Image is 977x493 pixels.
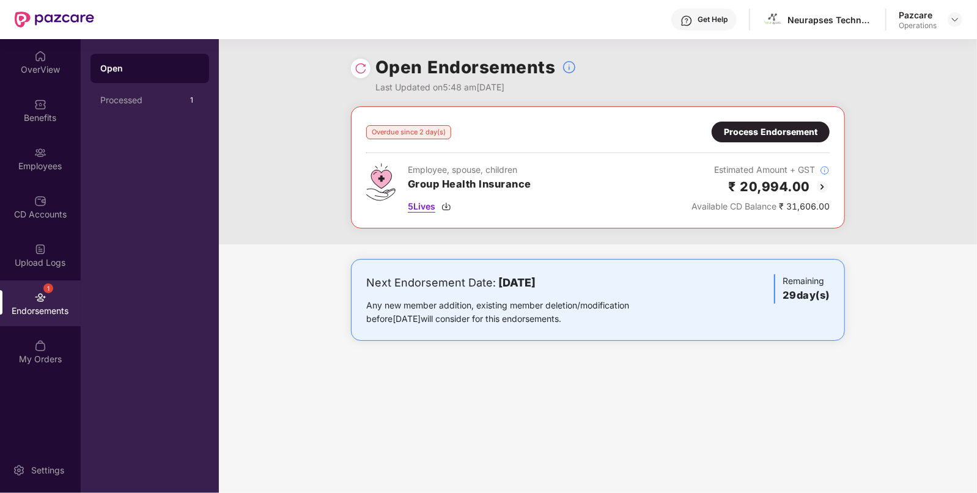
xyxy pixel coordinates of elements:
[498,276,536,289] b: [DATE]
[441,202,451,211] img: svg+xml;base64,PHN2ZyBpZD0iRG93bmxvYWQtMzJ4MzIiIHhtbG5zPSJodHRwOi8vd3d3LnczLm9yZy8yMDAwL3N2ZyIgd2...
[355,62,367,75] img: svg+xml;base64,PHN2ZyBpZD0iUmVsb2FkLTMyeDMyIiB4bWxucz0iaHR0cDovL3d3dy53My5vcmcvMjAwMC9zdmciIHdpZH...
[691,163,830,177] div: Estimated Amount + GST
[698,15,728,24] div: Get Help
[820,166,830,175] img: svg+xml;base64,PHN2ZyBpZD0iSW5mb18tXzMyeDMyIiBkYXRhLW5hbWU9IkluZm8gLSAzMngzMiIgeG1sbnM9Imh0dHA6Ly...
[815,180,830,194] img: svg+xml;base64,PHN2ZyBpZD0iQmFjay0yMHgyMCIgeG1sbnM9Imh0dHA6Ly93d3cudzMub3JnLzIwMDAvc3ZnIiB3aWR0aD...
[375,54,556,81] h1: Open Endorsements
[34,147,46,159] img: svg+xml;base64,PHN2ZyBpZD0iRW1wbG95ZWVzIiB4bWxucz0iaHR0cDovL3d3dy53My5vcmcvMjAwMC9zdmciIHdpZHRoPS...
[185,93,199,108] div: 1
[366,299,668,326] div: Any new member addition, existing member deletion/modification before [DATE] will consider for th...
[729,177,811,197] h2: ₹ 20,994.00
[34,243,46,255] img: svg+xml;base64,PHN2ZyBpZD0iVXBsb2FkX0xvZ3MiIGRhdGEtbmFtZT0iVXBsb2FkIExvZ3MiIHhtbG5zPSJodHRwOi8vd3...
[375,81,577,94] div: Last Updated on 5:48 am[DATE]
[100,62,199,75] div: Open
[691,201,776,211] span: Available CD Balance
[408,163,531,177] div: Employee, spouse, children
[691,200,830,213] div: ₹ 31,606.00
[34,195,46,207] img: svg+xml;base64,PHN2ZyBpZD0iQ0RfQWNjb3VudHMiIGRhdGEtbmFtZT0iQ0QgQWNjb3VudHMiIHhtbG5zPSJodHRwOi8vd3...
[408,200,435,213] span: 5 Lives
[899,21,937,31] div: Operations
[34,50,46,62] img: svg+xml;base64,PHN2ZyBpZD0iSG9tZSIgeG1sbnM9Imh0dHA6Ly93d3cudzMub3JnLzIwMDAvc3ZnIiB3aWR0aD0iMjAiIG...
[562,60,577,75] img: svg+xml;base64,PHN2ZyBpZD0iSW5mb18tXzMyeDMyIiBkYXRhLW5hbWU9IkluZm8gLSAzMngzMiIgeG1sbnM9Imh0dHA6Ly...
[366,274,668,291] div: Next Endorsement Date:
[783,288,830,304] h3: 29 day(s)
[100,95,185,105] div: Processed
[764,11,782,29] img: images.png
[15,12,94,27] img: New Pazcare Logo
[680,15,693,27] img: svg+xml;base64,PHN2ZyBpZD0iSGVscC0zMngzMiIgeG1sbnM9Imh0dHA6Ly93d3cudzMub3JnLzIwMDAvc3ZnIiB3aWR0aD...
[366,125,451,139] div: Overdue since 2 day(s)
[899,9,937,21] div: Pazcare
[950,15,960,24] img: svg+xml;base64,PHN2ZyBpZD0iRHJvcGRvd24tMzJ4MzIiIHhtbG5zPSJodHRwOi8vd3d3LnczLm9yZy8yMDAwL3N2ZyIgd2...
[13,464,25,477] img: svg+xml;base64,PHN2ZyBpZD0iU2V0dGluZy0yMHgyMCIgeG1sbnM9Imh0dHA6Ly93d3cudzMub3JnLzIwMDAvc3ZnIiB3aW...
[28,464,68,477] div: Settings
[34,340,46,352] img: svg+xml;base64,PHN2ZyBpZD0iTXlfT3JkZXJzIiBkYXRhLW5hbWU9Ik15IE9yZGVycyIgeG1sbnM9Imh0dHA6Ly93d3cudz...
[43,283,53,293] div: 1
[408,177,531,192] h3: Group Health Insurance
[366,163,396,201] img: svg+xml;base64,PHN2ZyB4bWxucz0iaHR0cDovL3d3dy53My5vcmcvMjAwMC9zdmciIHdpZHRoPSI0Ny43MTQiIGhlaWdodD...
[787,14,873,26] div: Neurapses Technologies Private Limited
[34,98,46,111] img: svg+xml;base64,PHN2ZyBpZD0iQmVuZWZpdHMiIHhtbG5zPSJodHRwOi8vd3d3LnczLm9yZy8yMDAwL3N2ZyIgd2lkdGg9Ij...
[724,125,817,139] div: Process Endorsement
[774,274,830,304] div: Remaining
[34,291,46,304] img: svg+xml;base64,PHN2ZyBpZD0iRW5kb3JzZW1lbnRzIiB4bWxucz0iaHR0cDovL3d3dy53My5vcmcvMjAwMC9zdmciIHdpZH...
